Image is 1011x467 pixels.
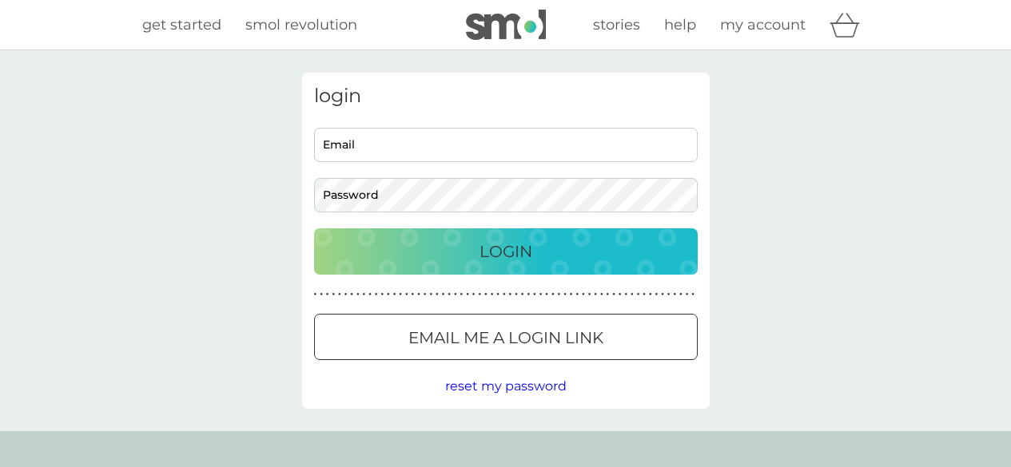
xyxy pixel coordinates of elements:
[448,291,451,299] p: ●
[454,291,457,299] p: ●
[830,9,870,41] div: basket
[445,376,567,397] button: reset my password
[509,291,512,299] p: ●
[515,291,518,299] p: ●
[480,239,532,264] p: Login
[445,378,567,394] span: reset my password
[607,291,610,299] p: ●
[521,291,524,299] p: ●
[460,291,464,299] p: ●
[466,291,469,299] p: ●
[314,291,317,299] p: ●
[539,291,543,299] p: ●
[545,291,548,299] p: ●
[375,291,378,299] p: ●
[393,291,396,299] p: ●
[673,291,676,299] p: ●
[436,291,439,299] p: ●
[442,291,445,299] p: ●
[664,14,696,37] a: help
[405,291,408,299] p: ●
[619,291,622,299] p: ●
[408,325,603,350] p: Email me a login link
[496,291,500,299] p: ●
[320,291,323,299] p: ●
[472,291,476,299] p: ●
[593,14,640,37] a: stories
[527,291,530,299] p: ●
[142,16,221,34] span: get started
[332,291,335,299] p: ●
[720,16,806,34] span: my account
[551,291,555,299] p: ●
[412,291,415,299] p: ●
[429,291,432,299] p: ●
[661,291,664,299] p: ●
[314,314,698,360] button: Email me a login link
[142,14,221,37] a: get started
[649,291,652,299] p: ●
[503,291,506,299] p: ●
[594,291,597,299] p: ●
[387,291,390,299] p: ●
[314,228,698,275] button: Login
[245,16,357,34] span: smol revolution
[245,14,357,37] a: smol revolution
[667,291,671,299] p: ●
[326,291,329,299] p: ●
[637,291,640,299] p: ●
[558,291,561,299] p: ●
[363,291,366,299] p: ●
[664,16,696,34] span: help
[484,291,488,299] p: ●
[368,291,372,299] p: ●
[612,291,615,299] p: ●
[643,291,646,299] p: ●
[679,291,683,299] p: ●
[350,291,353,299] p: ●
[588,291,591,299] p: ●
[624,291,627,299] p: ●
[417,291,420,299] p: ●
[686,291,689,299] p: ●
[399,291,402,299] p: ●
[600,291,603,299] p: ●
[466,10,546,40] img: smol
[314,85,698,108] h3: login
[533,291,536,299] p: ●
[593,16,640,34] span: stories
[720,14,806,37] a: my account
[344,291,348,299] p: ●
[356,291,360,299] p: ●
[570,291,573,299] p: ●
[582,291,585,299] p: ●
[563,291,567,299] p: ●
[478,291,481,299] p: ●
[338,291,341,299] p: ●
[691,291,695,299] p: ●
[380,291,384,299] p: ●
[655,291,659,299] p: ●
[631,291,634,299] p: ●
[491,291,494,299] p: ●
[424,291,427,299] p: ●
[575,291,579,299] p: ●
